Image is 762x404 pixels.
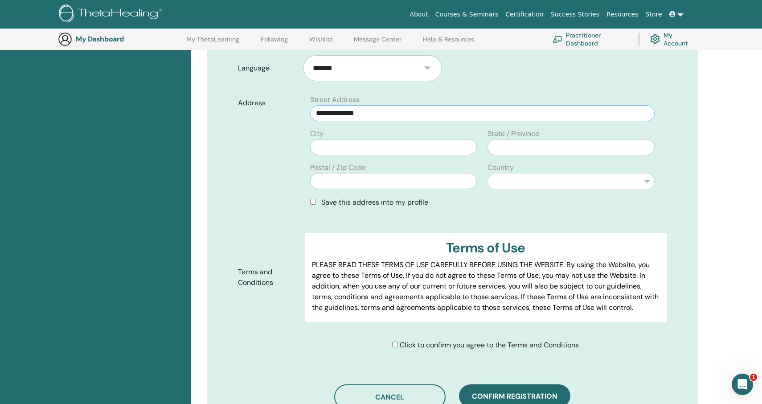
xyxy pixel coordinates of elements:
a: About [406,6,431,23]
label: Terms and Conditions [231,264,305,291]
a: Resources [603,6,642,23]
label: Language [231,60,303,77]
img: generic-user-icon.jpg [58,32,72,46]
iframe: Intercom live chat [732,374,753,395]
h3: My Dashboard [76,35,165,43]
label: City [310,128,324,139]
a: Following [261,36,288,50]
h3: Terms of Use [312,240,660,256]
a: Store [642,6,666,23]
label: Street Address [310,95,360,105]
span: Save this address into my profile [321,198,428,207]
a: Success Stories [547,6,603,23]
label: Country [488,162,514,173]
a: Help & Resources [423,36,474,50]
span: Confirm registration [472,392,557,401]
a: My Account [650,29,695,49]
a: Message Center [354,36,401,50]
img: logo.png [59,4,165,25]
label: Postal / Zip Code [310,162,366,173]
a: Wishlist [309,36,333,50]
img: cog.svg [650,32,660,46]
a: Courses & Seminars [432,6,502,23]
label: Address [231,95,305,111]
span: Cancel [375,392,404,402]
p: PLEASE READ THESE TERMS OF USE CAREFULLY BEFORE USING THE WEBSITE. By using the Website, you agre... [312,260,660,313]
a: My ThetaLearning [186,36,239,50]
a: Certification [502,6,547,23]
a: Practitioner Dashboard [553,29,628,49]
span: Click to confirm you agree to the Terms and Conditions [400,340,579,350]
img: chalkboard-teacher.svg [553,36,562,43]
label: State / Province [488,128,539,139]
span: 1 [750,374,757,381]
